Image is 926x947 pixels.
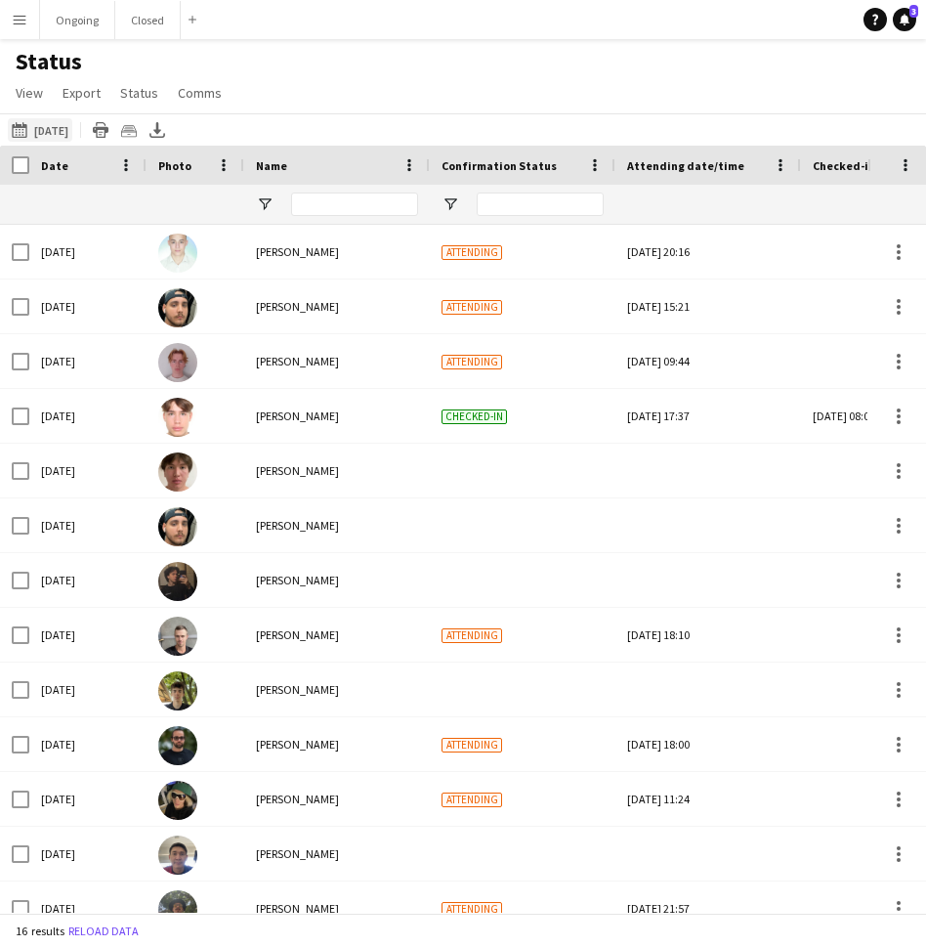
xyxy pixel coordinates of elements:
[256,244,339,259] span: [PERSON_NAME]
[442,355,502,369] span: Attending
[40,1,115,39] button: Ongoing
[627,608,789,662] div: [DATE] 18:10
[256,518,339,533] span: [PERSON_NAME]
[29,608,147,662] div: [DATE]
[158,507,197,546] img: Marco Daniš
[477,193,604,216] input: Confirmation Status Filter Input
[29,225,147,279] div: [DATE]
[442,158,557,173] span: Confirmation Status
[158,288,197,327] img: Marco Daniš
[29,717,147,771] div: [DATE]
[627,882,789,935] div: [DATE] 21:57
[256,463,339,478] span: [PERSON_NAME]
[256,573,339,587] span: [PERSON_NAME]
[256,792,339,806] span: [PERSON_NAME]
[442,300,502,315] span: Attending
[29,389,147,443] div: [DATE]
[158,452,197,492] img: Ilyas Azhniyazov
[627,225,789,279] div: [DATE] 20:16
[256,354,339,368] span: [PERSON_NAME]
[627,717,789,771] div: [DATE] 18:00
[627,772,789,826] div: [DATE] 11:24
[146,118,169,142] app-action-btn: Export XLSX
[112,80,166,106] a: Status
[158,836,197,875] img: Aibek Sadenov
[120,84,158,102] span: Status
[64,921,143,942] button: Reload data
[41,158,68,173] span: Date
[627,389,789,443] div: [DATE] 17:37
[627,280,789,333] div: [DATE] 15:21
[256,299,339,314] span: [PERSON_NAME]
[29,553,147,607] div: [DATE]
[158,398,197,437] img: Heorhii Dubovyi
[442,793,502,807] span: Attending
[893,8,916,31] a: 3
[158,890,197,929] img: Matúš Šimek
[442,195,459,213] button: Open Filter Menu
[8,118,72,142] button: [DATE]
[442,738,502,753] span: Attending
[29,444,147,497] div: [DATE]
[29,663,147,716] div: [DATE]
[158,726,197,765] img: Jakub Holek
[89,118,112,142] app-action-btn: Print
[29,882,147,935] div: [DATE]
[178,84,222,102] span: Comms
[55,80,108,106] a: Export
[442,628,502,643] span: Attending
[442,245,502,260] span: Attending
[8,80,51,106] a: View
[158,343,197,382] img: Ondrej Musil
[117,118,141,142] app-action-btn: Crew files as ZIP
[170,80,230,106] a: Comms
[256,901,339,916] span: [PERSON_NAME]
[909,5,918,18] span: 3
[115,1,181,39] button: Closed
[256,627,339,642] span: [PERSON_NAME]
[256,409,339,423] span: [PERSON_NAME]
[256,682,339,697] span: [PERSON_NAME]
[256,737,339,752] span: [PERSON_NAME]
[29,334,147,388] div: [DATE]
[63,84,101,102] span: Export
[158,671,197,710] img: Jakub Hanzel
[442,902,502,917] span: Attending
[256,846,339,861] span: [PERSON_NAME]
[158,234,197,273] img: Gabriel Bartoš
[627,334,789,388] div: [DATE] 09:44
[29,772,147,826] div: [DATE]
[158,562,197,601] img: Patrik Dudáš
[158,781,197,820] img: Tymofii Levchenko
[158,617,197,656] img: Michal Džatko
[29,280,147,333] div: [DATE]
[442,409,507,424] span: Checked-in
[29,498,147,552] div: [DATE]
[29,827,147,881] div: [DATE]
[256,158,287,173] span: Name
[158,158,191,173] span: Photo
[291,193,418,216] input: Name Filter Input
[256,195,274,213] button: Open Filter Menu
[627,158,744,173] span: Attending date/time
[16,84,43,102] span: View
